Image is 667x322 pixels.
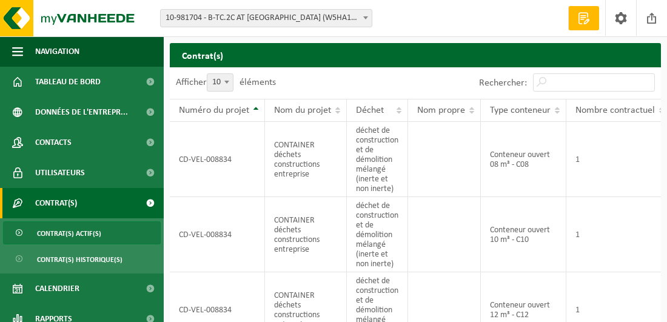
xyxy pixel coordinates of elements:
a: Contrat(s) historique(s) [3,247,161,270]
span: Tableau de bord [35,67,101,97]
span: Nom du projet [274,106,331,115]
h2: Contrat(s) [170,43,661,67]
td: déchet de construction et de démolition mélangé (inerte et non inerte) [347,122,408,197]
span: 10-981704 - B-TC.2C AT CHARLEROI (W5HA116) - MARCINELLE [160,9,372,27]
td: CD-VEL-008834 [170,197,265,272]
span: Contrat(s) historique(s) [37,248,122,271]
span: Contacts [35,127,72,158]
span: Numéro du projet [179,106,249,115]
span: Calendrier [35,273,79,304]
td: déchet de construction et de démolition mélangé (inerte et non inerte) [347,197,408,272]
span: Navigation [35,36,79,67]
a: Contrat(s) actif(s) [3,221,161,244]
label: Afficher éléments [176,78,276,87]
span: Déchet [356,106,384,115]
td: CONTAINER déchets constructions entreprise [265,122,347,197]
span: 10 [207,73,233,92]
span: 10 [207,74,233,91]
td: CD-VEL-008834 [170,122,265,197]
span: Nom propre [417,106,465,115]
span: Contrat(s) [35,188,77,218]
span: Nombre contractuel [575,106,655,115]
td: CONTAINER déchets constructions entreprise [265,197,347,272]
span: Utilisateurs [35,158,85,188]
td: Conteneur ouvert 10 m³ - C10 [481,197,566,272]
span: 10-981704 - B-TC.2C AT CHARLEROI (W5HA116) - MARCINELLE [161,10,372,27]
label: Rechercher: [479,78,527,88]
span: Contrat(s) actif(s) [37,222,101,245]
span: Type conteneur [490,106,551,115]
td: Conteneur ouvert 08 m³ - C08 [481,122,566,197]
span: Données de l'entrepr... [35,97,128,127]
